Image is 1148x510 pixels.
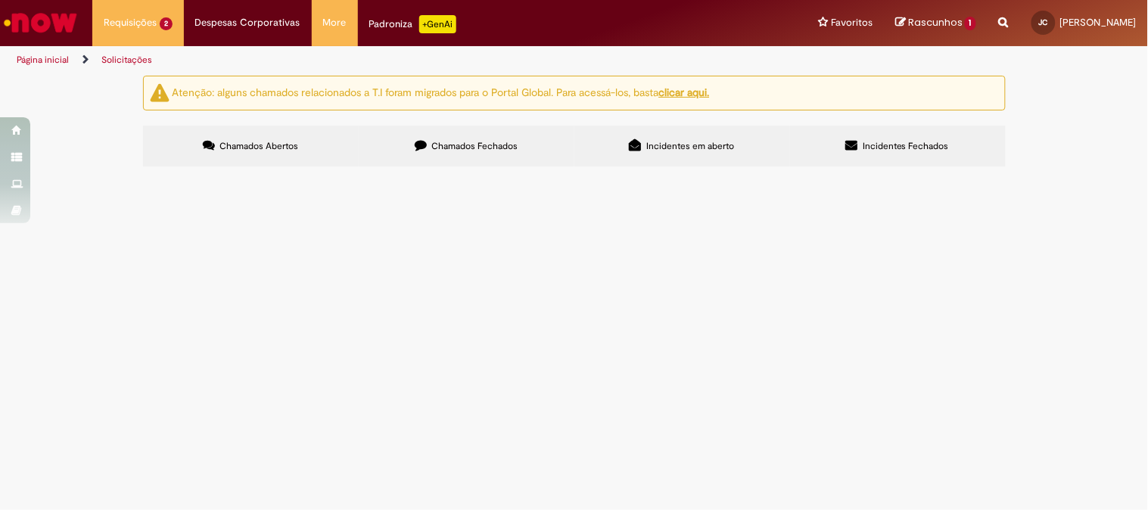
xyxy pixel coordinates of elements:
[831,15,873,30] span: Favoritos
[965,17,976,30] span: 1
[2,8,79,38] img: ServiceNow
[101,54,152,66] a: Solicitações
[431,140,518,152] span: Chamados Fechados
[895,16,976,30] a: Rascunhos
[323,15,347,30] span: More
[419,15,456,33] p: +GenAi
[160,17,173,30] span: 2
[646,140,734,152] span: Incidentes em aberto
[659,86,710,99] a: clicar aqui.
[104,15,157,30] span: Requisições
[1039,17,1048,27] span: JC
[11,46,754,74] ul: Trilhas de página
[17,54,69,66] a: Página inicial
[219,140,298,152] span: Chamados Abertos
[1060,16,1137,29] span: [PERSON_NAME]
[173,86,710,99] ng-bind-html: Atenção: alguns chamados relacionados a T.I foram migrados para o Portal Global. Para acessá-los,...
[195,15,300,30] span: Despesas Corporativas
[369,15,456,33] div: Padroniza
[863,140,949,152] span: Incidentes Fechados
[908,15,963,30] span: Rascunhos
